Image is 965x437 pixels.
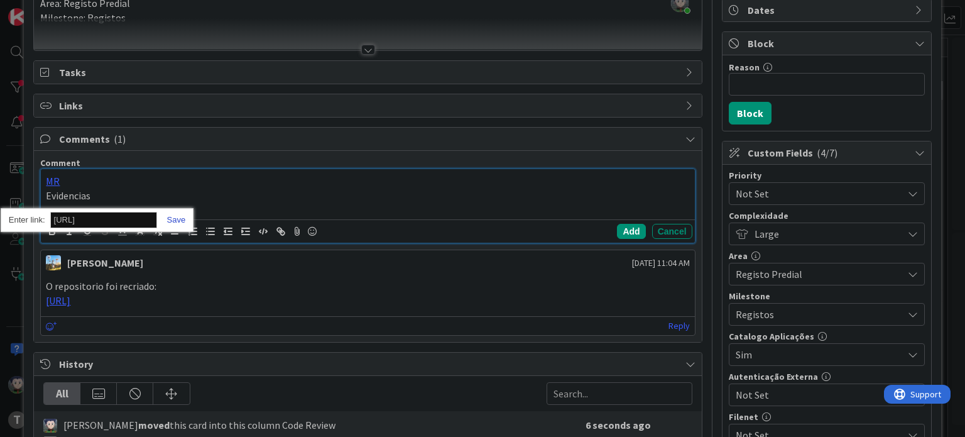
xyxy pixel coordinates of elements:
[26,2,57,17] span: Support
[586,419,651,431] b: 6 seconds ago
[755,225,897,243] span: Large
[43,419,57,433] img: LS
[59,65,679,80] span: Tasks
[632,257,690,270] span: [DATE] 11:04 AM
[729,252,925,260] div: Area
[59,131,679,147] span: Comments
[668,318,690,334] a: Reply
[729,412,925,421] div: Filenet
[67,255,143,270] div: [PERSON_NAME]
[40,11,695,25] p: Milestone: Registos
[547,382,692,405] input: Search...
[40,157,80,169] span: Comment
[729,62,760,73] label: Reason
[44,383,80,404] div: All
[46,255,61,270] img: DG
[46,175,60,187] a: MR
[46,279,689,294] p: O repositorio foi recriado:
[617,224,645,239] button: Add
[729,292,925,301] div: Milestone
[59,98,679,113] span: Links
[729,372,925,381] div: Autenticação Externa
[729,211,925,220] div: Complexidade
[46,189,689,203] p: Evidencias
[817,147,837,159] span: ( 4/7 )
[748,36,908,51] span: Block
[729,102,771,124] button: Block
[736,346,897,363] span: Sim
[729,171,925,180] div: Priority
[138,419,170,431] b: moved
[652,224,692,239] button: Cancel
[46,294,70,307] a: [URL]
[59,357,679,372] span: History
[729,332,925,341] div: Catalogo Aplicações
[50,212,157,228] input: https://quilljs.com
[736,306,897,323] span: Registos
[748,145,908,160] span: Custom Fields
[736,265,897,283] span: Registo Predial
[114,133,126,145] span: ( 1 )
[736,386,897,404] span: Not Set
[736,185,897,202] span: Not Set
[748,3,908,18] span: Dates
